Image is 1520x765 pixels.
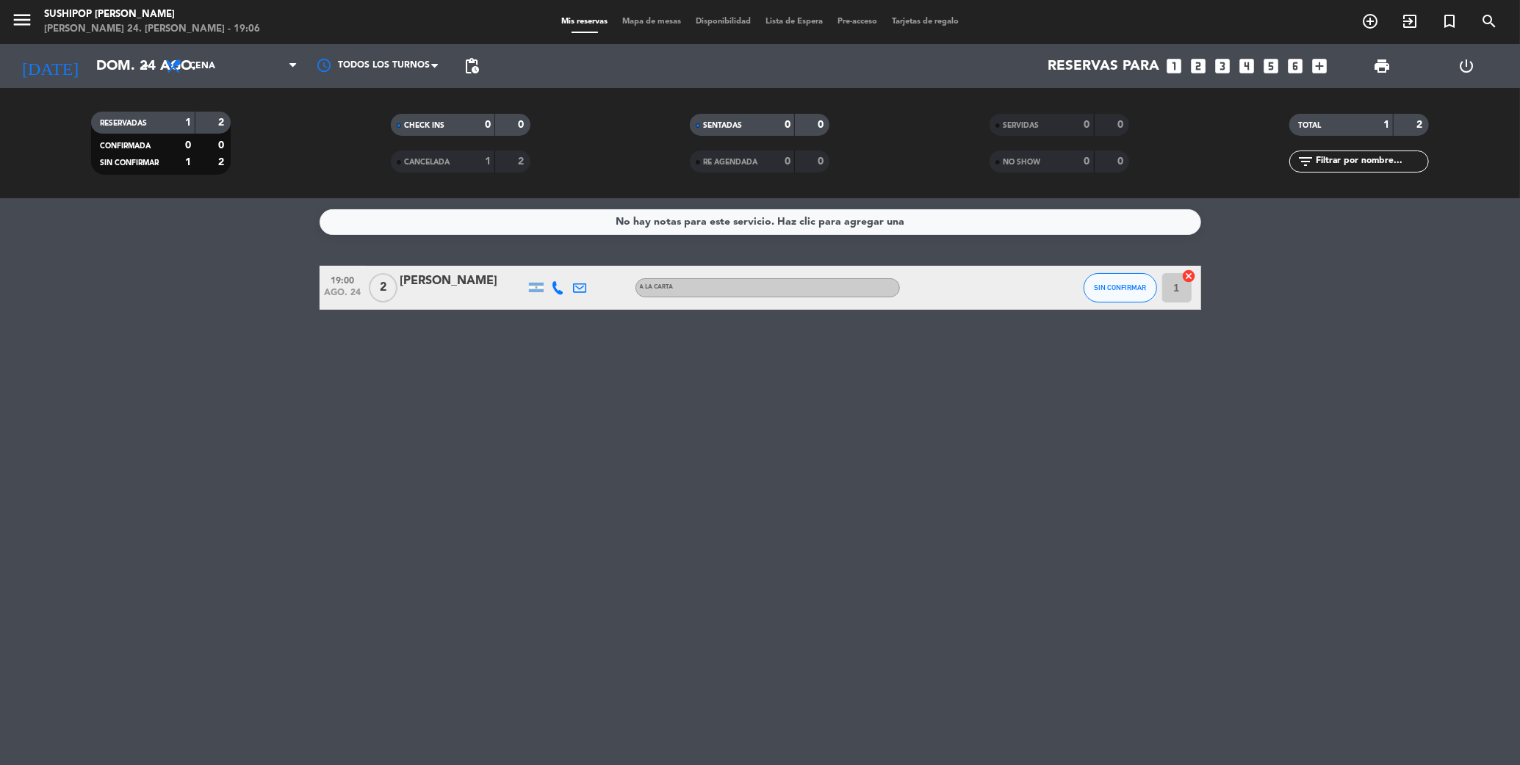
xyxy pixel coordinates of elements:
strong: 2 [218,117,227,128]
span: A LA CARTA [640,284,674,290]
span: Mapa de mesas [615,18,688,26]
strong: 2 [518,156,527,167]
strong: 0 [1084,156,1090,167]
strong: 2 [218,157,227,167]
span: CONFIRMADA [100,142,151,150]
strong: 0 [818,156,826,167]
div: Sushipop [PERSON_NAME] [44,7,260,22]
span: Pre-acceso [830,18,885,26]
span: Disponibilidad [688,18,758,26]
i: menu [11,9,33,31]
i: turned_in_not [1441,12,1458,30]
div: No hay notas para este servicio. Haz clic para agregar una [616,214,904,231]
strong: 0 [218,140,227,151]
i: looks_two [1189,57,1208,76]
strong: 0 [785,120,790,130]
span: TOTAL [1298,122,1321,129]
strong: 0 [1117,120,1126,130]
span: NO SHOW [1003,159,1040,166]
i: cancel [1182,269,1197,283]
span: CHECK INS [404,122,444,129]
i: exit_to_app [1401,12,1419,30]
strong: 0 [818,120,826,130]
strong: 0 [185,140,191,151]
i: filter_list [1297,153,1314,170]
span: SENTADAS [703,122,742,129]
i: looks_3 [1213,57,1232,76]
span: RESERVADAS [100,120,147,127]
span: SIN CONFIRMAR [1094,283,1146,291]
strong: 1 [1383,120,1389,130]
i: [DATE] [11,50,89,82]
strong: 0 [485,120,491,130]
i: looks_one [1164,57,1184,76]
div: LOG OUT [1424,44,1509,88]
span: CANCELADA [404,159,450,166]
strong: 1 [185,117,191,128]
div: [PERSON_NAME] [400,272,525,291]
span: print [1373,57,1391,75]
button: SIN CONFIRMAR [1084,273,1157,302]
strong: 0 [1084,120,1090,130]
strong: 2 [1417,120,1426,130]
i: looks_6 [1286,57,1305,76]
span: Tarjetas de regalo [885,18,966,26]
span: pending_actions [463,57,480,75]
span: SIN CONFIRMAR [100,159,159,167]
button: menu [11,9,33,36]
span: Cena [190,61,215,71]
span: Mis reservas [554,18,615,26]
strong: 1 [485,156,491,167]
i: looks_4 [1237,57,1256,76]
i: power_settings_new [1458,57,1475,75]
div: [PERSON_NAME] 24. [PERSON_NAME] - 19:06 [44,22,260,37]
span: RE AGENDADA [703,159,757,166]
span: 19:00 [325,271,361,288]
i: add_box [1310,57,1329,76]
strong: 0 [785,156,790,167]
i: arrow_drop_down [137,57,154,75]
span: 2 [369,273,397,302]
strong: 0 [1117,156,1126,167]
span: SERVIDAS [1003,122,1039,129]
span: Reservas para [1048,58,1159,75]
strong: 0 [518,120,527,130]
span: Lista de Espera [758,18,830,26]
i: looks_5 [1261,57,1281,76]
i: search [1480,12,1498,30]
span: ago. 24 [325,288,361,305]
i: add_circle_outline [1361,12,1379,30]
strong: 1 [185,157,191,167]
input: Filtrar por nombre... [1314,153,1428,170]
